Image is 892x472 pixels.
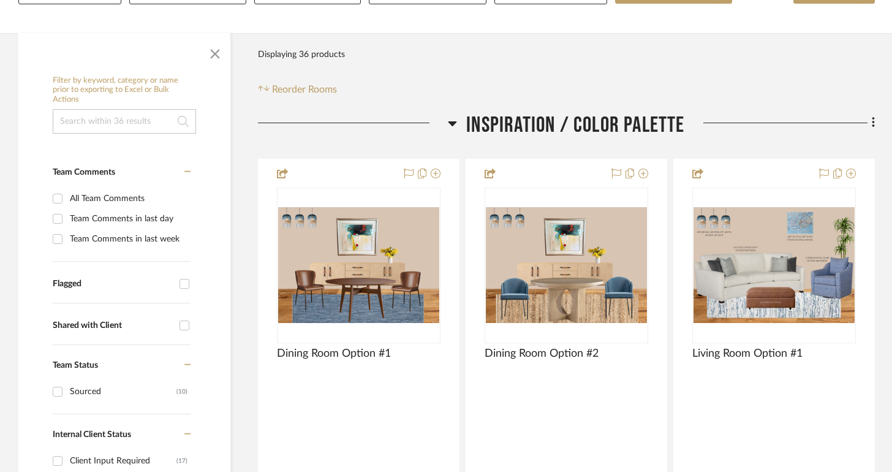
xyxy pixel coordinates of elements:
[53,430,131,439] span: Internal Client Status
[53,76,196,105] h6: Filter by keyword, category or name prior to exporting to Excel or Bulk Actions
[70,209,187,229] div: Team Comments in last day
[277,347,391,360] span: Dining Room Option #1
[272,82,337,97] span: Reorder Rooms
[70,382,176,402] div: Sourced
[53,361,98,370] span: Team Status
[466,112,684,139] span: Inspiration / Color Palette
[176,451,187,471] div: (17)
[203,39,227,64] button: Close
[485,188,648,343] div: 0
[70,189,187,208] div: All Team Comments
[53,321,173,331] div: Shared with Client
[258,82,337,97] button: Reorder Rooms
[53,168,115,177] span: Team Comments
[694,207,855,323] img: Living Room Option #1
[693,188,855,343] div: 0
[486,207,647,323] img: Dining Room Option #2
[278,207,439,323] img: Dining Room Option #1
[70,229,187,249] div: Team Comments in last week
[53,109,196,134] input: Search within 36 results
[692,347,803,360] span: Living Room Option #1
[176,382,187,402] div: (10)
[53,279,173,289] div: Flagged
[485,347,599,360] span: Dining Room Option #2
[70,451,176,471] div: Client Input Required
[258,42,345,67] div: Displaying 36 products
